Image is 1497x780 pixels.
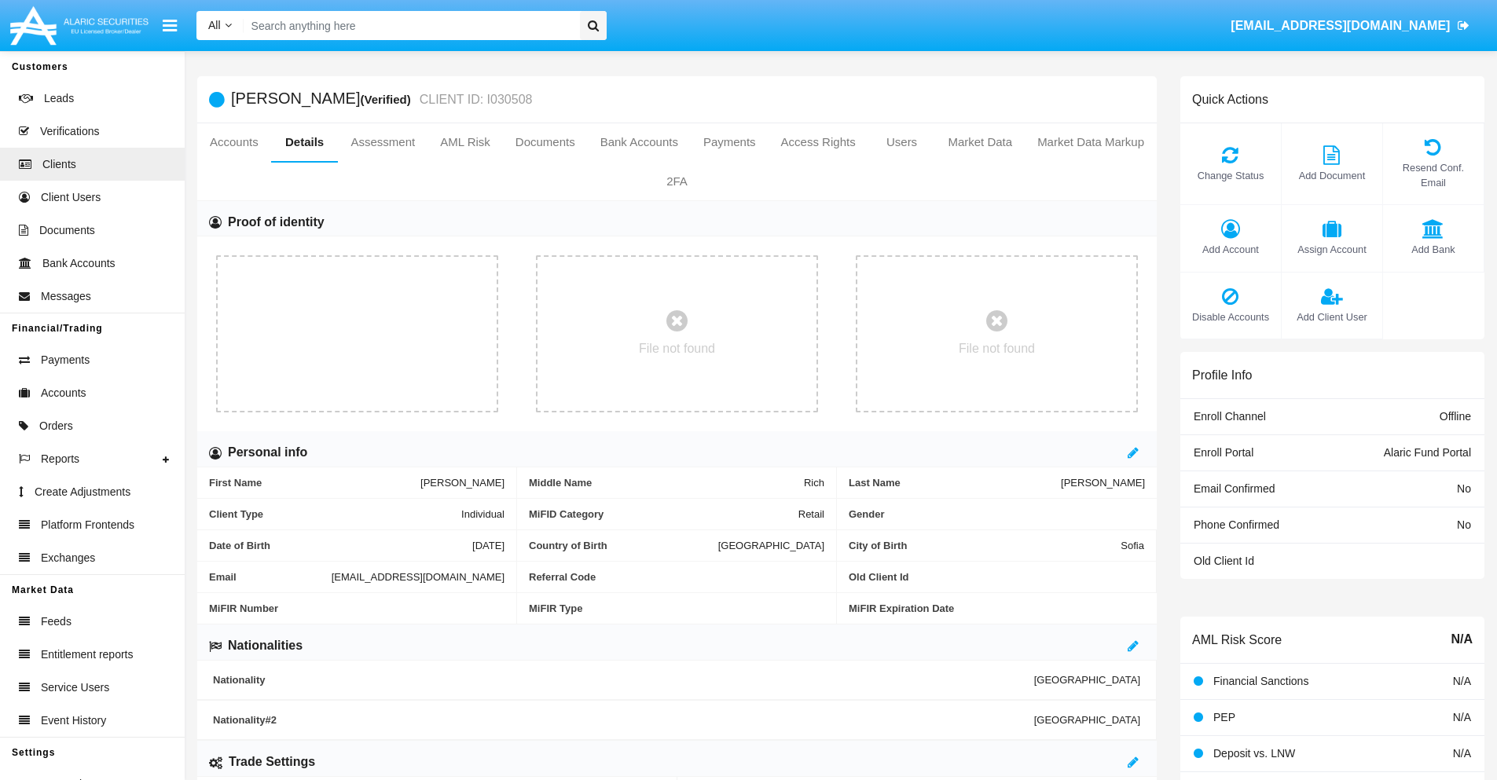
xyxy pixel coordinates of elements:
span: [EMAIL_ADDRESS][DOMAIN_NAME] [1231,19,1450,32]
a: Assessment [338,123,427,161]
span: Reports [41,451,79,467]
span: Add Bank [1391,242,1476,257]
span: Event History [41,712,106,729]
span: Old Client Id [1194,555,1254,567]
span: Service Users [41,679,109,696]
span: Bank Accounts [42,255,116,272]
h6: Trade Settings [229,753,315,771]
span: [DATE] [472,540,505,551]
span: Accounts [41,385,86,401]
span: [EMAIL_ADDRESS][DOMAIN_NAME] [332,571,505,583]
span: Verifications [40,123,99,140]
span: Country of Birth [529,540,718,551]
a: Documents [503,123,588,161]
span: Alaric Fund Portal [1384,446,1471,459]
span: [PERSON_NAME] [420,477,505,489]
span: [PERSON_NAME] [1061,477,1145,489]
span: Feeds [41,613,72,630]
span: Platform Frontends [41,517,134,533]
input: Search [244,11,574,40]
span: Add Document [1290,168,1374,183]
a: Market Data Markup [1025,123,1157,161]
a: Access Rights [769,123,868,161]
span: Retail [798,508,824,520]
h6: Proof of identity [228,214,325,231]
a: Users [868,123,936,161]
span: Nationality #2 [213,714,1034,726]
span: Phone Confirmed [1194,518,1279,531]
span: Create Adjustments [35,484,130,500]
span: No [1457,518,1471,531]
span: Referral Code [529,571,824,583]
h5: [PERSON_NAME] [231,90,532,108]
span: Documents [39,222,95,239]
span: [GEOGRAPHIC_DATA] [1034,714,1140,726]
div: (Verified) [360,90,415,108]
span: Enroll Channel [1194,410,1266,423]
span: Old Client Id [849,571,1144,583]
span: Last Name [849,477,1061,489]
span: Exchanges [41,550,95,566]
span: Client Users [41,189,101,206]
a: [EMAIL_ADDRESS][DOMAIN_NAME] [1224,4,1477,48]
span: Individual [461,508,505,520]
span: Entitlement reports [41,646,134,663]
span: First Name [209,477,420,489]
span: N/A [1451,630,1473,649]
span: MiFIR Number [209,602,505,614]
span: MiFIR Expiration Date [849,602,1145,614]
span: PEP [1213,711,1235,723]
span: No [1457,482,1471,495]
span: Middle Name [529,477,804,489]
span: Email [209,571,332,583]
a: Details [271,123,339,161]
span: Rich [804,477,824,489]
a: Payments [691,123,769,161]
span: Email Confirmed [1194,482,1275,495]
span: Payments [41,352,90,368]
span: [GEOGRAPHIC_DATA] [1034,674,1140,686]
span: Clients [42,156,76,173]
a: Market Data [935,123,1025,161]
span: MiFIR Type [529,602,824,614]
span: Nationality [213,674,1034,686]
span: All [208,19,221,31]
h6: Nationalities [228,637,303,654]
span: Change Status [1188,168,1273,183]
span: Financial Sanctions [1213,675,1308,687]
span: N/A [1453,711,1471,723]
a: Accounts [197,123,271,161]
a: All [196,17,244,34]
span: Assign Account [1290,242,1374,257]
span: Add Client User [1290,309,1374,324]
span: Client Type [209,508,461,520]
h6: AML Risk Score [1192,632,1282,647]
span: Messages [41,288,91,305]
span: Date of Birth [209,540,472,551]
span: Resend Conf. Email [1391,160,1476,190]
span: Disable Accounts [1188,309,1273,324]
h6: Personal info [228,444,307,461]
a: Bank Accounts [588,123,691,161]
span: Deposit vs. LNW [1213,747,1295,760]
span: Orders [39,418,73,434]
a: 2FA [197,163,1157,200]
span: Offline [1440,410,1471,423]
small: CLIENT ID: I030508 [416,93,533,106]
span: Add Account [1188,242,1273,257]
a: AML Risk [427,123,503,161]
span: Leads [44,90,74,107]
h6: Profile Info [1192,368,1252,383]
span: N/A [1453,675,1471,687]
span: Sofia [1121,540,1144,551]
span: MiFID Category [529,508,798,520]
span: N/A [1453,747,1471,760]
h6: Quick Actions [1192,92,1268,107]
span: [GEOGRAPHIC_DATA] [718,540,824,551]
span: City of Birth [849,540,1121,551]
img: Logo image [8,2,151,49]
span: Enroll Portal [1194,446,1253,459]
span: Gender [849,508,1145,520]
